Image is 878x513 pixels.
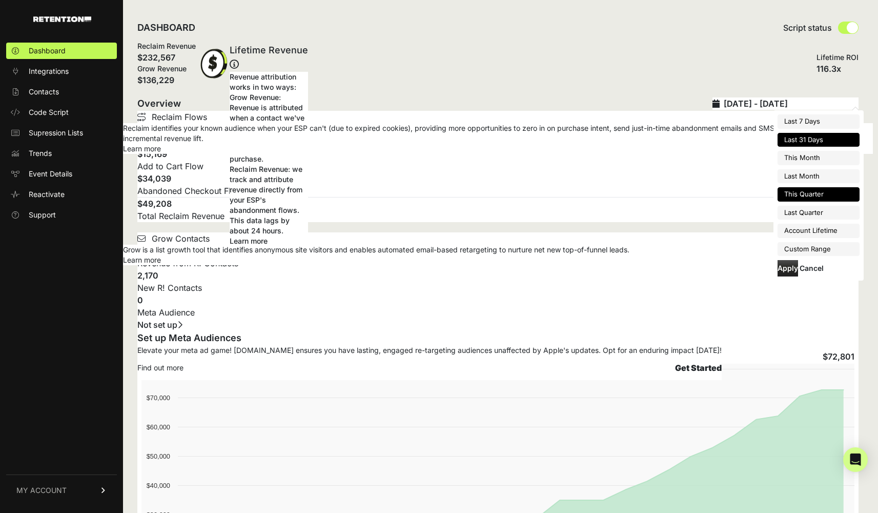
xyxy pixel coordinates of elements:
div: Lifetime ROI [816,52,859,63]
span: Dashboard [29,46,66,56]
div: Reclaim Flows [137,111,859,123]
span: Script status [783,22,832,34]
span: Code Script [29,107,69,117]
a: Supression Lists [6,125,117,141]
a: Support [6,207,117,223]
div: Abandoned Checkout Flow [137,185,859,197]
a: Learn more [123,144,161,153]
span: Trends [29,148,52,159]
li: Account Lifetime [778,224,860,238]
li: Last 31 Days [778,133,860,147]
li: Custom Range [778,242,860,256]
li: Last 7 Days [778,114,860,129]
a: Event Details [6,166,117,182]
a: MY ACCOUNT [6,475,117,506]
h4: $72,801 [823,350,854,363]
div: 116.3x [816,63,859,75]
a: Trends [6,145,117,162]
div: Meta Audience [137,306,859,331]
text: $70,000 [147,394,170,402]
h4: 2,170 [137,269,859,282]
img: Retention.com [33,16,91,22]
text: $60,000 [147,423,170,431]
div: Set up Meta Audiences [137,331,722,345]
div: Grow Contacts [137,232,859,245]
h4: $34,039 [137,172,859,185]
button: Apply [778,260,798,277]
h4: 0 [137,294,859,306]
li: Reclaim Revenue: we track and attribute revenue directly from your ESP's abandonment flows. This ... [230,164,308,236]
a: Find out more [137,363,183,373]
p: Total Reclaim Revenue [137,210,859,222]
div: $232,567 [137,51,196,64]
a: Dashboard [6,43,117,59]
span: Reactivate [29,189,65,200]
li: This Quarter [778,187,860,202]
a: Reactivate [6,186,117,203]
div: Elevate your meta ad game! [DOMAIN_NAME] ensures you have lasting, engaged re-targeting audiences... [137,345,722,356]
span: Contacts [29,87,59,97]
div: Grow Revenue [137,64,196,74]
span: Event Details [29,169,72,179]
a: Learn more [230,236,268,245]
a: Code Script [6,104,117,121]
h2: DASHBOARD [137,21,195,35]
text: $40,000 [147,482,170,489]
a: Contacts [6,84,117,100]
h4: $49,208 [137,197,859,210]
div: Add to Cart Flow [137,160,859,172]
img: dollar-coin-05c43ed7efb7bc0c12610022525b4bbbb207c7efeef5aecc26f025e68dcafac9.png [196,43,230,84]
span: MY ACCOUNT [16,485,67,496]
li: This Month [778,151,860,165]
li: Grow Revenue: Revenue is attributed when a contact we've identified returns to your site after at... [230,92,308,164]
p: Revenue attribution works in two ways: [230,72,308,92]
p: Grow is a list growth tool that identifies anonymous site visitors and enables automated email-ba... [123,245,629,255]
a: Integrations [6,63,117,80]
li: Last Month [778,169,860,184]
span: Support [29,210,56,220]
strong: Get Started [675,363,722,373]
span: Integrations [29,66,69,76]
p: New R! Contacts [137,282,859,294]
div: $136,229 [137,74,196,86]
div: Open Intercom Messenger [843,447,868,472]
button: Cancel [800,260,824,277]
p: Reclaim identifies your known audience when your ESP can't (due to expired cookies), providing mo... [123,123,873,144]
div: Reclaim Revenue [137,41,196,51]
span: Supression Lists [29,128,83,138]
text: $50,000 [147,452,170,460]
a: Learn more [123,255,161,264]
h2: Overview [137,96,181,111]
div: Lifetime Revenue [230,43,308,72]
h4: $15,169 [137,148,859,160]
li: Last Quarter [778,206,860,220]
